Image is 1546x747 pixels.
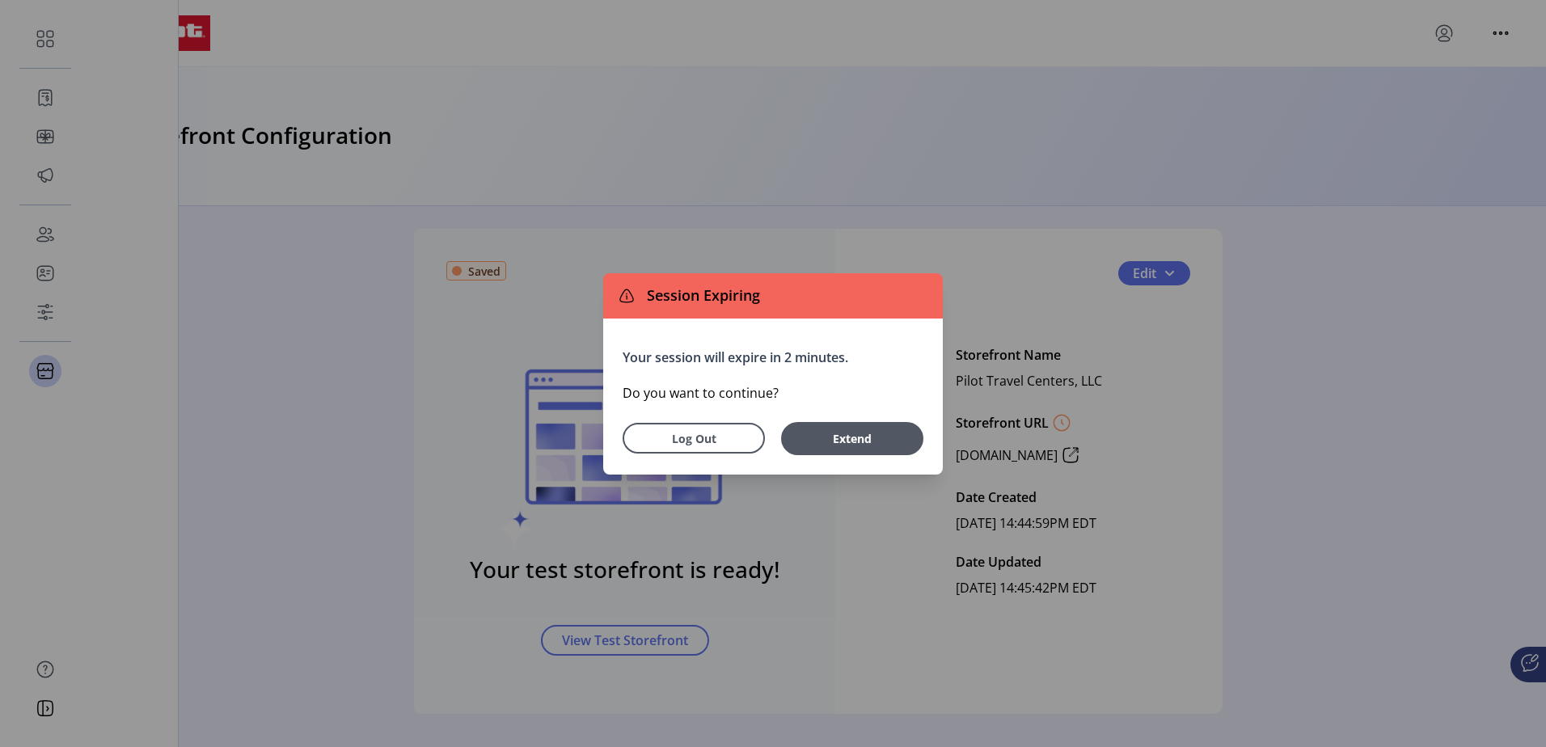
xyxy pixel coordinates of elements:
p: Do you want to continue? [623,383,923,403]
span: Log Out [644,430,744,447]
p: Your session will expire in 2 minutes. [623,348,923,367]
button: Log Out [623,423,765,454]
span: Session Expiring [640,285,760,306]
span: Extend [802,430,902,447]
button: Extend [781,422,923,455]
